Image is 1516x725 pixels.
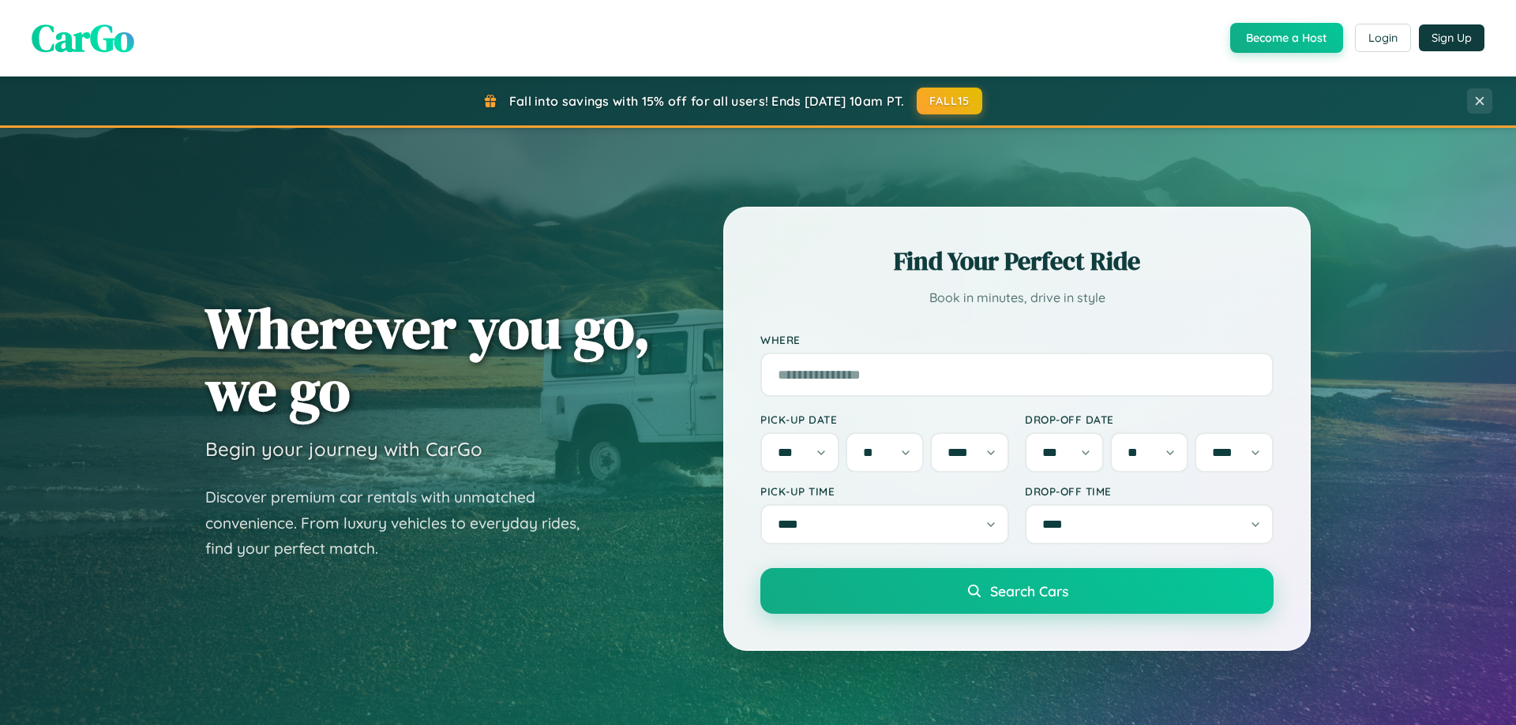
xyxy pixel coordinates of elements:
button: Login [1355,24,1411,52]
p: Discover premium car rentals with unmatched convenience. From luxury vehicles to everyday rides, ... [205,484,600,562]
span: Search Cars [990,582,1068,600]
label: Pick-up Date [760,413,1009,426]
p: Book in minutes, drive in style [760,286,1274,309]
button: FALL15 [917,88,983,114]
label: Pick-up Time [760,484,1009,498]
label: Where [760,333,1274,346]
button: Sign Up [1419,24,1484,51]
button: Search Cars [760,568,1274,614]
button: Become a Host [1230,23,1343,53]
span: Fall into savings with 15% off for all users! Ends [DATE] 10am PT. [509,93,905,109]
label: Drop-off Time [1025,484,1274,498]
label: Drop-off Date [1025,413,1274,426]
h3: Begin your journey with CarGo [205,437,482,461]
h2: Find Your Perfect Ride [760,244,1274,278]
h1: Wherever you go, we go [205,297,651,421]
span: CarGo [32,12,134,64]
